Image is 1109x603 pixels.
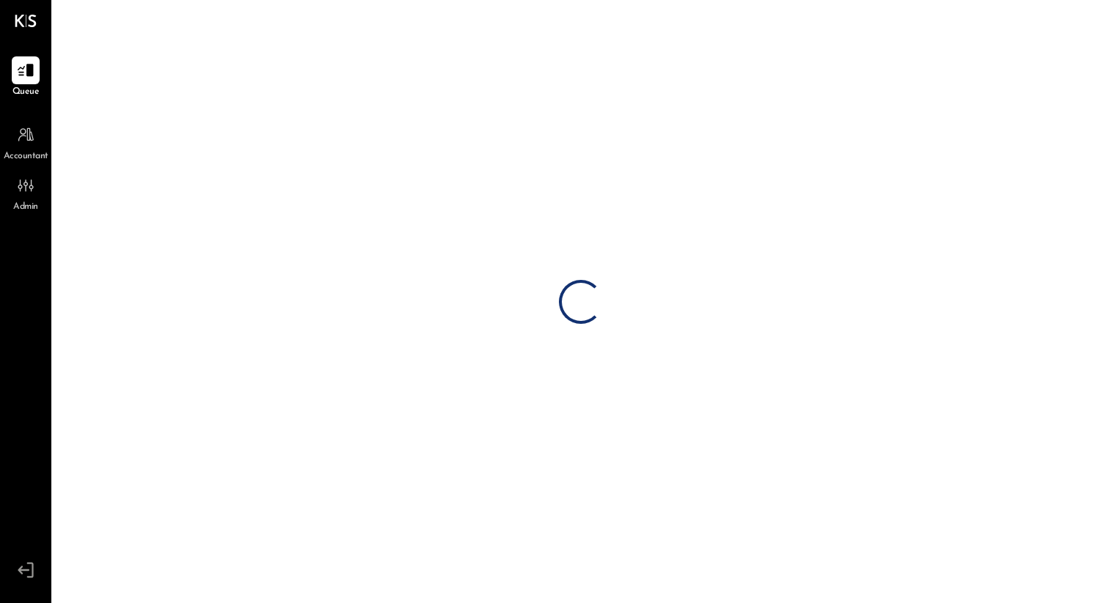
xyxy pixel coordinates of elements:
span: Accountant [4,150,48,163]
span: Queue [12,86,40,99]
span: Admin [13,201,38,214]
a: Admin [1,171,51,214]
a: Queue [1,56,51,99]
a: Accountant [1,121,51,163]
